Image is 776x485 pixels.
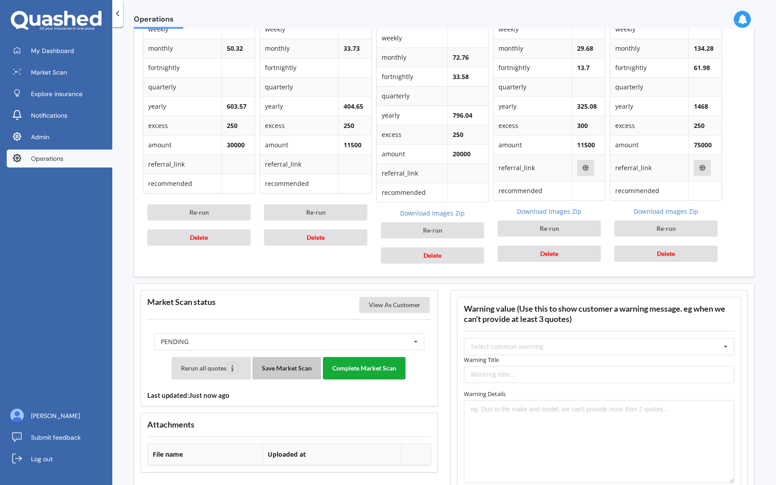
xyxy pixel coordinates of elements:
[610,58,688,77] td: fortnightly
[377,163,447,183] td: referral_link
[31,68,67,77] span: Market Scan
[694,63,710,72] b: 61.98
[143,135,221,154] td: amount
[453,150,471,158] b: 20000
[264,229,367,246] button: Delete
[31,433,81,442] span: Submit feedback
[376,209,489,218] a: Download Images Zip
[260,19,338,39] td: weekly
[494,154,572,181] td: referral_link
[323,357,406,379] button: Complete Market Scan
[614,220,718,237] button: Re-run
[143,174,221,193] td: recommended
[577,44,593,53] b: 29.68
[227,44,243,53] b: 50.32
[498,220,601,237] button: Re-run
[344,121,354,130] b: 250
[134,15,183,27] span: Operations
[260,39,338,58] td: monthly
[453,130,463,139] b: 250
[610,19,688,39] td: weekly
[147,297,216,307] h3: Market Scan status
[694,141,712,149] b: 75000
[7,85,112,103] a: Explore insurance
[172,357,251,379] button: Rerun all quotes
[377,125,447,144] td: excess
[377,86,447,106] td: quarterly
[377,106,447,125] td: yearly
[377,144,447,163] td: amount
[227,141,245,149] b: 30000
[7,128,112,146] a: Admin
[344,44,360,53] b: 33.73
[610,135,688,154] td: amount
[143,116,221,135] td: excess
[161,339,189,345] div: PENDING
[7,407,112,425] a: [PERSON_NAME]
[381,222,484,238] button: Re-run
[147,419,431,430] h3: Attachments
[694,44,714,53] b: 134.28
[260,116,338,135] td: excess
[610,77,688,97] td: quarterly
[377,48,447,67] td: monthly
[31,454,53,463] span: Log out
[610,181,688,200] td: recommended
[307,234,325,241] span: Delete
[359,300,432,309] a: View As Customer
[143,39,221,58] td: monthly
[377,183,447,202] td: recommended
[377,67,447,86] td: fortnightly
[260,174,338,193] td: recommended
[31,411,80,420] span: [PERSON_NAME]
[227,121,238,130] b: 250
[610,39,688,58] td: monthly
[377,28,447,48] td: weekly
[577,63,590,72] b: 13.7
[227,102,247,110] b: 603.57
[143,58,221,77] td: fortnightly
[577,102,597,110] b: 325.08
[31,154,63,163] span: Operations
[262,444,401,465] th: Uploaded at
[494,39,572,58] td: monthly
[464,389,734,398] label: Warning Details
[381,247,484,264] button: Delete
[494,116,572,135] td: excess
[493,207,605,216] a: Download Images Zip
[31,132,49,141] span: Admin
[7,63,112,81] a: Market Scan
[464,355,734,364] label: Warning Title
[464,304,734,324] h3: Warning value (Use this to show customer a warning message. eg when we can't provide at least 3 q...
[423,251,441,259] span: Delete
[260,135,338,154] td: amount
[498,246,601,262] button: Delete
[494,77,572,97] td: quarterly
[657,250,675,257] span: Delete
[190,234,208,241] span: Delete
[494,135,572,154] td: amount
[147,229,251,246] button: Delete
[344,102,363,110] b: 404.65
[577,121,588,130] b: 300
[143,97,221,116] td: yearly
[614,246,718,262] button: Delete
[610,97,688,116] td: yearly
[260,77,338,97] td: quarterly
[7,450,112,468] a: Log out
[494,181,572,200] td: recommended
[252,357,321,379] button: Save Market Scan
[610,154,688,181] td: referral_link
[464,366,734,383] input: Warning title...
[453,53,469,62] b: 72.76
[260,154,338,174] td: referral_link
[31,46,74,55] span: My Dashboard
[610,207,722,216] a: Download Images Zip
[494,19,572,39] td: weekly
[260,58,338,77] td: fortnightly
[453,111,472,119] b: 796.04
[147,391,431,400] h4: Last updated: Just now ago
[494,58,572,77] td: fortnightly
[453,72,469,81] b: 33.58
[494,97,572,116] td: yearly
